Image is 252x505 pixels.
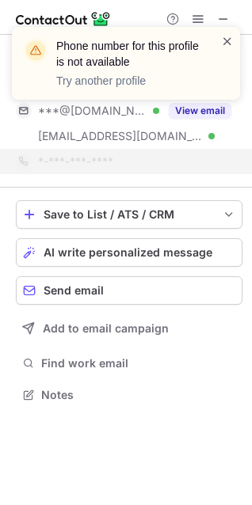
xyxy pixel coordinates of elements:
span: [EMAIL_ADDRESS][DOMAIN_NAME] [38,129,203,143]
button: Add to email campaign [16,314,242,343]
button: Find work email [16,352,242,374]
span: AI write personalized message [44,246,212,259]
div: Save to List / ATS / CRM [44,208,215,221]
button: Send email [16,276,242,305]
span: Send email [44,284,104,297]
button: AI write personalized message [16,238,242,267]
span: Add to email campaign [43,322,169,335]
button: save-profile-one-click [16,200,242,229]
p: Try another profile [56,73,202,89]
img: warning [23,38,48,63]
span: Notes [41,388,236,402]
button: Notes [16,384,242,406]
span: Find work email [41,356,236,370]
img: ContactOut v5.3.10 [16,9,111,28]
header: Phone number for this profile is not available [56,38,202,70]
